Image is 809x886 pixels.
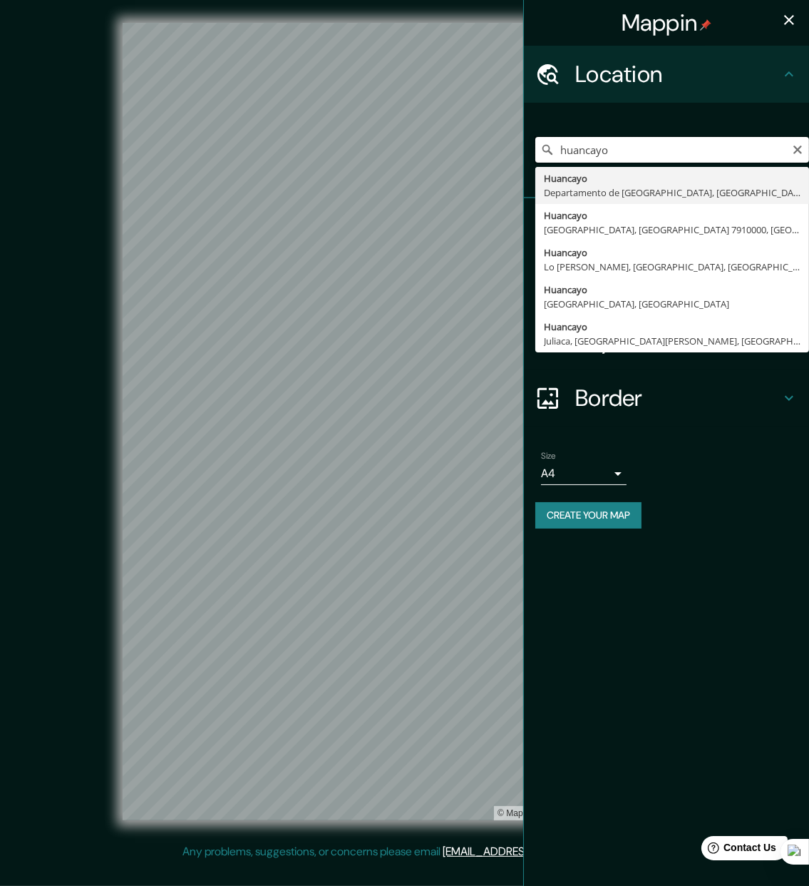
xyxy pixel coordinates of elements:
[524,198,809,255] div: Pins
[575,60,780,88] h4: Location
[524,370,809,427] div: Border
[498,808,537,818] a: Mapbox
[575,327,780,355] h4: Layout
[544,297,800,311] div: [GEOGRAPHIC_DATA], [GEOGRAPHIC_DATA]
[443,844,619,859] a: [EMAIL_ADDRESS][DOMAIN_NAME]
[541,450,556,462] label: Size
[544,171,800,185] div: Huancayo
[544,260,800,274] div: Lo [PERSON_NAME], [GEOGRAPHIC_DATA], [GEOGRAPHIC_DATA]
[524,312,809,370] div: Layout
[535,137,809,163] input: Pick your city or area
[682,830,793,870] iframe: Help widget launcher
[544,185,800,200] div: Departamento de [GEOGRAPHIC_DATA], [GEOGRAPHIC_DATA]
[575,384,780,412] h4: Border
[700,19,711,31] img: pin-icon.png
[183,843,622,860] p: Any problems, suggestions, or concerns please email .
[544,320,800,334] div: Huancayo
[622,9,712,37] h4: Mappin
[541,462,627,485] div: A4
[544,334,800,348] div: Juliaca, [GEOGRAPHIC_DATA][PERSON_NAME], [GEOGRAPHIC_DATA]
[544,223,800,237] div: [GEOGRAPHIC_DATA], [GEOGRAPHIC_DATA] 7910000, [GEOGRAPHIC_DATA]
[544,245,800,260] div: Huancayo
[544,208,800,223] div: Huancayo
[535,502,641,529] button: Create your map
[524,255,809,312] div: Style
[524,46,809,103] div: Location
[792,142,803,156] button: Clear
[123,23,686,820] canvas: Map
[544,282,800,297] div: Huancayo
